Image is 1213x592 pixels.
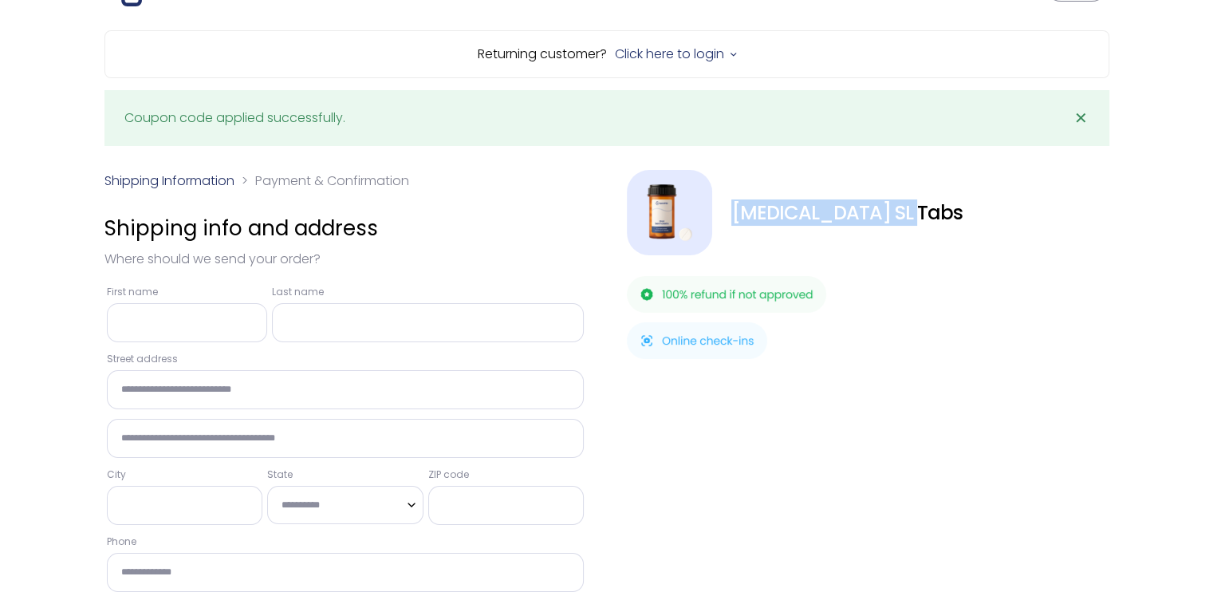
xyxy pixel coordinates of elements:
h3: Shipping info and address [104,208,587,248]
img: 100% refund if not approved [627,276,826,313]
div: Returning customer? [104,30,1109,78]
label: ZIP code [428,468,585,482]
label: Last name [272,285,584,299]
label: State [267,468,423,482]
label: Street address [107,352,585,366]
div: Coupon code applied successfully. [124,107,345,129]
img: Sermorelin SL Tabs [627,170,712,255]
p: Where should we send your order? [104,248,587,270]
span: Payment & Confirmation [255,172,409,190]
label: First name [107,285,268,299]
a: Click here to login [615,43,724,65]
div: [MEDICAL_DATA] SL Tabs [731,202,1109,224]
span: > [242,172,248,190]
a: Shipping Information [104,172,234,190]
a: ✕ [1065,102,1097,134]
span: ✕ [1074,107,1088,129]
img: Online check-ins [627,322,767,359]
label: Phone [107,535,585,549]
label: City [107,468,263,482]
